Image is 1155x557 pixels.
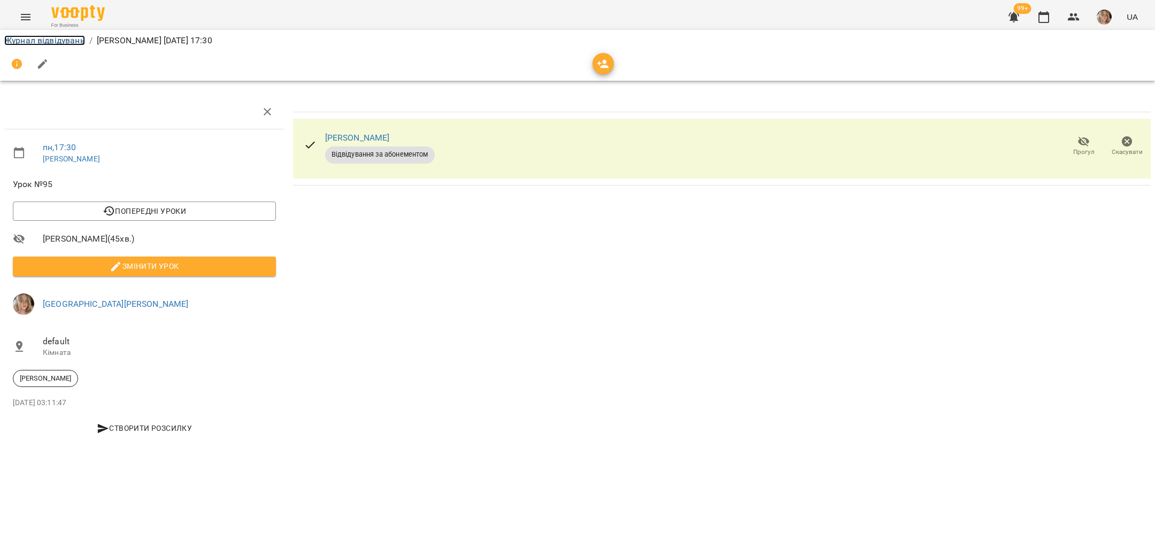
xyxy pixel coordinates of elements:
a: [GEOGRAPHIC_DATA][PERSON_NAME] [43,299,188,309]
span: Прогул [1073,148,1095,157]
button: UA [1122,7,1142,27]
p: Кімната [43,347,276,358]
button: Прогул [1062,131,1105,161]
span: [PERSON_NAME] ( 45 хв. ) [43,233,276,245]
button: Створити розсилку [13,419,276,438]
span: Скасувати [1112,148,1143,157]
button: Скасувати [1105,131,1149,161]
button: Menu [13,4,38,30]
span: Створити розсилку [17,422,272,435]
img: 96e0e92443e67f284b11d2ea48a6c5b1.jpg [13,293,34,315]
span: Змінити урок [21,260,267,273]
button: Змінити урок [13,257,276,276]
p: [PERSON_NAME] [DATE] 17:30 [97,34,212,47]
li: / [89,34,93,47]
div: [PERSON_NAME] [13,370,78,387]
span: UA [1127,11,1138,22]
img: 96e0e92443e67f284b11d2ea48a6c5b1.jpg [1097,10,1112,25]
span: [PERSON_NAME] [13,374,78,383]
a: [PERSON_NAME] [325,133,390,143]
span: Урок №95 [13,178,276,191]
img: Voopty Logo [51,5,105,21]
span: Попередні уроки [21,205,267,218]
span: default [43,335,276,348]
a: [PERSON_NAME] [43,154,100,163]
p: [DATE] 03:11:47 [13,398,276,408]
a: пн , 17:30 [43,142,76,152]
a: Журнал відвідувань [4,35,85,45]
nav: breadcrumb [4,34,1151,47]
button: Попередні уроки [13,202,276,221]
span: 99+ [1014,3,1031,14]
span: For Business [51,22,105,29]
span: Відвідування за абонементом [325,150,435,159]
